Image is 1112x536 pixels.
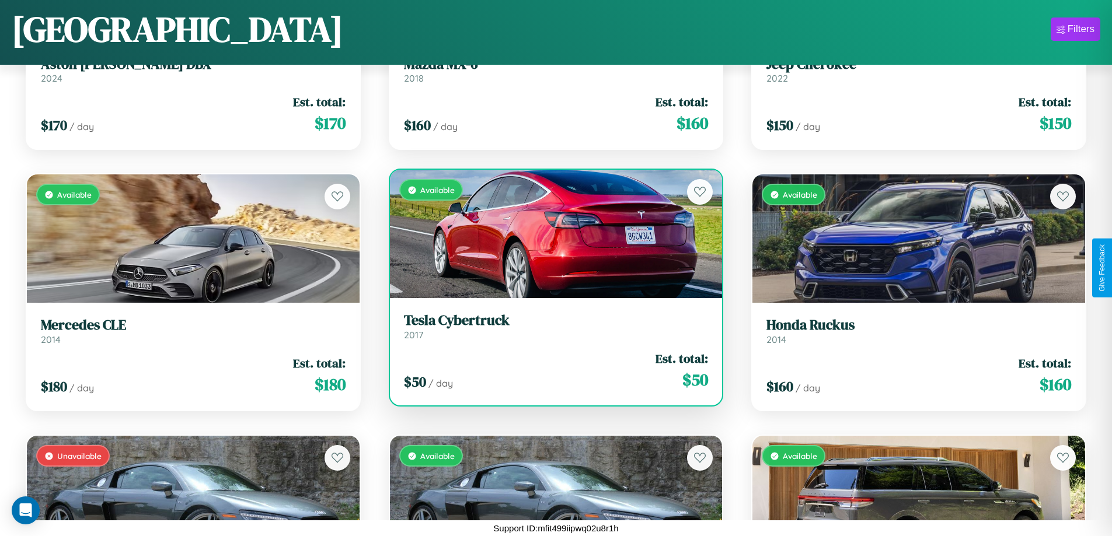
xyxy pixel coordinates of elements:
[69,121,94,132] span: / day
[1098,244,1106,292] div: Give Feedback
[41,317,346,345] a: Mercedes CLE2014
[404,329,423,341] span: 2017
[766,377,793,396] span: $ 160
[404,312,709,341] a: Tesla Cybertruck2017
[766,317,1071,345] a: Honda Ruckus2014
[677,111,708,135] span: $ 160
[1068,23,1094,35] div: Filters
[766,72,788,84] span: 2022
[57,451,102,461] span: Unavailable
[69,382,94,394] span: / day
[796,121,820,132] span: / day
[41,317,346,334] h3: Mercedes CLE
[293,355,346,372] span: Est. total:
[41,56,346,73] h3: Aston [PERSON_NAME] DBX
[420,185,455,195] span: Available
[428,377,453,389] span: / day
[315,373,346,396] span: $ 180
[315,111,346,135] span: $ 170
[41,72,62,84] span: 2024
[404,372,426,391] span: $ 50
[766,56,1071,85] a: Jeep Cherokee2022
[12,496,40,524] div: Open Intercom Messenger
[1051,17,1100,41] button: Filters
[1019,93,1071,110] span: Est. total:
[57,190,92,199] span: Available
[493,520,618,536] p: Support ID: mfit499iipwq02u8r1h
[783,190,817,199] span: Available
[656,350,708,367] span: Est. total:
[766,317,1071,334] h3: Honda Ruckus
[404,312,709,329] h3: Tesla Cybertruck
[1040,111,1071,135] span: $ 150
[766,334,786,345] span: 2014
[796,382,820,394] span: / day
[404,56,709,85] a: Mazda MX-62018
[404,115,431,135] span: $ 160
[12,5,343,53] h1: [GEOGRAPHIC_DATA]
[433,121,458,132] span: / day
[766,115,793,135] span: $ 150
[656,93,708,110] span: Est. total:
[41,115,67,135] span: $ 170
[41,377,67,396] span: $ 180
[420,451,455,461] span: Available
[404,72,424,84] span: 2018
[41,56,346,85] a: Aston [PERSON_NAME] DBX2024
[783,451,817,461] span: Available
[41,334,61,345] span: 2014
[1019,355,1071,372] span: Est. total:
[293,93,346,110] span: Est. total:
[682,368,708,391] span: $ 50
[1040,373,1071,396] span: $ 160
